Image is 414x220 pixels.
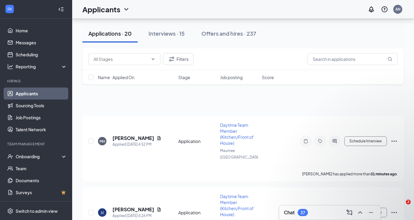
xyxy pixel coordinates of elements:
[344,136,387,146] button: Schedule Interview
[368,6,375,13] svg: Notifications
[7,208,13,214] svg: Settings
[98,74,134,80] span: Name · Applied On
[16,174,67,186] a: Documents
[308,53,398,65] input: Search in applications
[16,64,67,70] div: Reporting
[16,208,58,214] div: Switch to admin view
[16,162,67,174] a: Team
[201,30,256,37] div: Offers and hires · 237
[388,57,392,61] svg: MagnifyingGlass
[16,25,67,37] a: Home
[178,210,216,216] div: Application
[394,200,408,214] iframe: Intercom live chat
[220,122,254,146] span: Daytime Team Member (Kitchen/Front of House)
[346,209,353,216] svg: ComposeMessage
[178,138,216,144] div: Application
[16,49,67,61] a: Scheduling
[16,153,62,159] div: Onboarding
[16,111,67,123] a: Job Postings
[58,6,64,12] svg: Collapse
[331,139,338,144] svg: ActiveChat
[302,139,309,144] svg: Note
[112,141,161,147] div: Applied [DATE] 4:52 PM
[178,74,190,80] span: Stage
[16,37,67,49] a: Messages
[100,139,105,144] div: MH
[157,136,161,141] svg: Document
[220,194,254,217] span: Daytime Team Member (Kitchen/Front of House)
[357,209,364,216] svg: ChevronUp
[101,210,104,215] div: JJ
[355,208,365,217] button: ChevronUp
[157,207,161,212] svg: Document
[163,53,194,65] button: Filter Filters
[88,30,132,37] div: Applications · 20
[7,79,66,84] div: Hiring
[7,153,13,159] svg: UserCheck
[367,209,375,216] svg: Minimize
[366,208,376,217] button: Minimize
[220,74,243,80] span: Job posting
[168,55,175,63] svg: Filter
[7,141,66,147] div: Team Management
[262,74,274,80] span: Score
[16,123,67,135] a: Talent Network
[94,56,148,62] input: All Stages
[82,4,120,14] h1: Applicants
[345,208,354,217] button: ComposeMessage
[123,6,130,13] svg: ChevronDown
[381,6,388,13] svg: QuestionInfo
[112,213,161,219] div: Applied [DATE] 4:26 PM
[300,210,305,215] div: 37
[7,6,13,12] svg: WorkstreamLogo
[317,139,324,144] svg: Tag
[112,135,154,141] h5: [PERSON_NAME]
[406,200,411,204] span: 2
[16,186,67,198] a: SurveysCrown
[16,100,67,111] a: Sourcing Tools
[149,30,185,37] div: Interviews · 15
[112,206,154,213] h5: [PERSON_NAME]
[220,148,261,159] span: Maumee ([GEOGRAPHIC_DATA])
[7,64,13,70] svg: Analysis
[391,138,398,145] svg: Ellipses
[16,88,67,100] a: Applicants
[284,209,295,216] h3: Chat
[151,57,155,61] svg: ChevronDown
[391,209,398,216] svg: Ellipses
[395,7,400,12] div: AN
